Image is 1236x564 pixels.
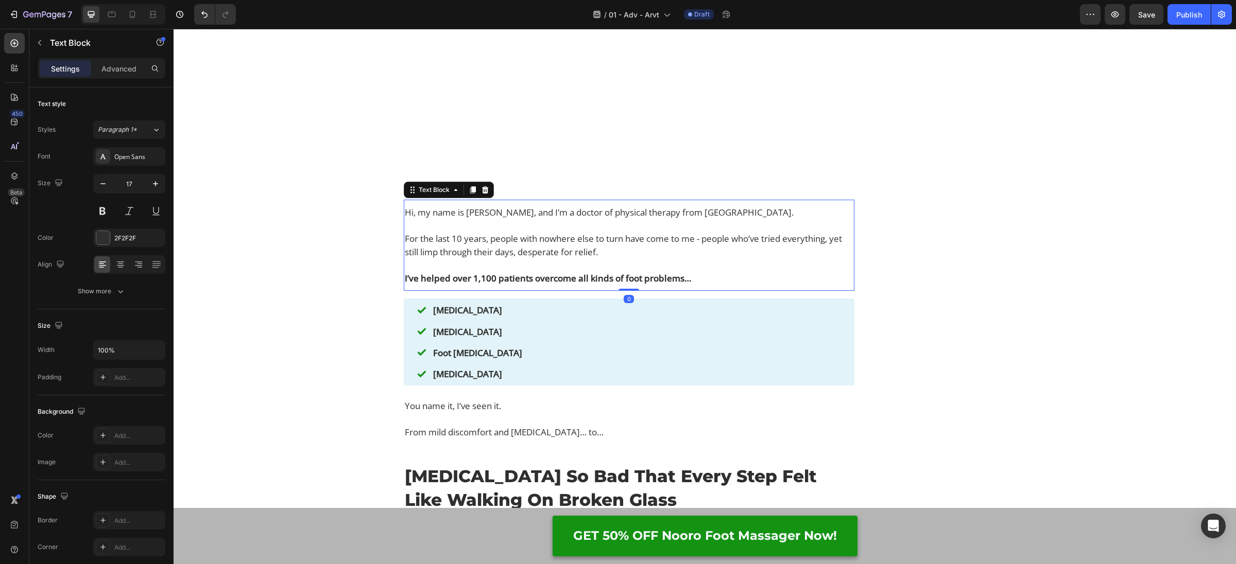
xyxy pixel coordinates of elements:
strong: I’ve helped over 1,100 patients overcome all kinds of foot problems… [231,243,518,255]
div: Add... [114,543,163,552]
div: Beta [8,188,25,197]
button: Publish [1168,4,1211,25]
p: Text Block [50,37,138,49]
div: Add... [114,458,163,467]
div: Width [38,345,55,355]
div: Size [38,177,65,190]
div: Open Sans [114,152,163,162]
h2: [MEDICAL_DATA] So Bad That Every Step Felt Like Walking On Broken Glass [230,434,681,484]
span: / [604,9,607,20]
p: 7 [67,8,72,21]
button: Paragraph 1* [93,120,165,139]
div: Show more [78,286,126,296]
div: Background [38,405,88,419]
button: Save [1129,4,1163,25]
p: You name it, I’ve seen it. [231,371,680,384]
span: Draft [694,10,710,19]
div: Open Intercom Messenger [1201,514,1226,538]
div: Publish [1176,9,1202,20]
input: Auto [94,341,165,359]
iframe: Design area [174,29,1236,564]
p: For the last 10 years, people with nowhere else to turn have come to me - people who’ve tried eve... [231,203,680,230]
div: Corner [38,542,58,552]
p: GET 50% OFF Nooro Foot Massager Now! [400,500,663,515]
div: Add... [114,516,163,525]
p: Advanced [101,63,136,74]
img: 1715103766-check%20%281%29.png [243,276,253,287]
span: 01 - Adv - Arvt [609,9,659,20]
span: Save [1138,10,1155,19]
div: Border [38,516,58,525]
img: 1715103766-check%20%281%29.png [243,340,253,350]
p: Foot [MEDICAL_DATA] [260,317,349,331]
p: [MEDICAL_DATA] [260,274,329,288]
div: Text style [38,99,66,109]
div: Shape [38,490,71,504]
span: Paragraph 1* [98,125,137,134]
div: 450 [10,110,25,118]
div: 2F2F2F [114,234,163,243]
div: Color [38,233,54,242]
a: GET 50% OFF Nooro Foot Massager Now! [379,487,684,527]
p: Settings [51,63,80,74]
p: Hi, my name is [PERSON_NAME], and I’m a doctor of physical therapy from [GEOGRAPHIC_DATA]. [231,177,680,190]
div: Image [38,457,56,467]
div: Undo/Redo [194,4,236,25]
p: From mild discomfort and [MEDICAL_DATA]… to… [231,397,680,410]
div: Font [38,152,50,161]
div: Padding [38,373,61,382]
div: Color [38,431,54,440]
div: Add... [114,431,163,440]
div: Size [38,319,65,333]
img: 1715103766-check%20%281%29.png [243,297,253,308]
div: Text Block [243,156,278,166]
p: [MEDICAL_DATA] [260,338,329,352]
div: Add... [114,373,163,382]
div: Styles [38,125,56,134]
div: Align [38,258,66,272]
p: [MEDICAL_DATA] [260,296,329,310]
button: Show more [38,282,165,301]
img: 1715103766-check%20%281%29.png [243,319,253,329]
div: 0 [450,266,460,274]
button: 7 [4,4,77,25]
